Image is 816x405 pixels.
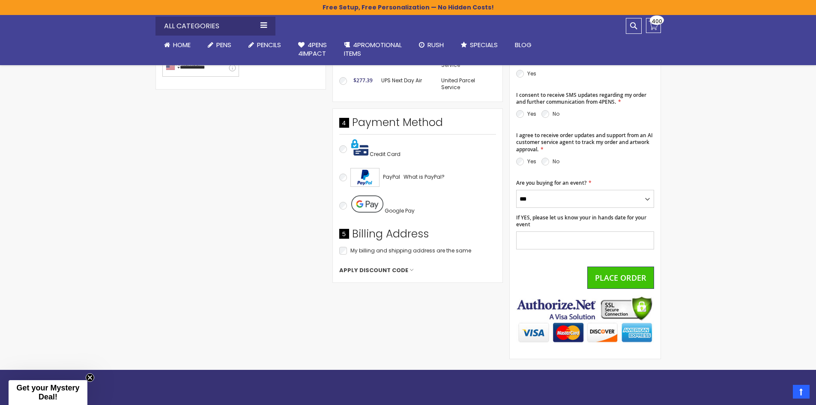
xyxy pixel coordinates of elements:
[404,173,445,180] span: What is PayPal?
[437,73,496,95] td: United Parcel Service
[155,17,275,36] div: All Categories
[595,273,646,283] span: Place Order
[351,195,383,213] img: Pay with Google Pay
[553,158,559,165] label: No
[470,40,498,49] span: Specials
[410,36,452,54] a: Rush
[351,139,368,156] img: Pay with credit card
[646,18,661,33] a: 400
[257,40,281,49] span: Pencils
[516,214,646,228] span: If YES, please let us know your in hands date for your event
[745,382,816,405] iframe: Google Customer Reviews
[404,172,445,182] a: What is PayPal?
[587,267,654,289] button: Place Order
[344,40,402,58] span: 4PROMOTIONAL ITEMS
[335,36,410,63] a: 4PROMOTIONALITEMS
[516,91,646,105] span: I consent to receive SMS updates regarding my order and further communication from 4PENS.
[16,384,79,401] span: Get your Mystery Deal!
[652,17,662,25] span: 400
[516,179,586,186] span: Are you buying for an event?
[383,173,400,180] span: PayPal
[216,40,231,49] span: Pens
[353,77,373,84] span: $277.39
[452,36,506,54] a: Specials
[339,227,496,246] div: Billing Address
[350,247,471,254] span: My billing and shipping address are the same
[527,110,536,117] label: Yes
[155,36,199,54] a: Home
[506,36,540,54] a: Blog
[339,115,496,134] div: Payment Method
[163,59,182,76] div: United States: +1
[377,73,437,95] td: UPS Next Day Air
[173,40,191,49] span: Home
[370,150,401,158] span: Credit Card
[350,168,380,187] img: Acceptance Mark
[427,40,444,49] span: Rush
[515,40,532,49] span: Blog
[298,40,327,58] span: 4Pens 4impact
[86,373,94,382] button: Close teaser
[527,158,536,165] label: Yes
[516,132,653,153] span: I agree to receive order updates and support from an AI customer service agent to track my order ...
[240,36,290,54] a: Pencils
[9,380,87,405] div: Get your Mystery Deal!Close teaser
[290,36,335,63] a: 4Pens4impact
[385,207,415,214] span: Google Pay
[199,36,240,54] a: Pens
[527,70,536,77] label: Yes
[516,58,622,65] span: Do you agree to 4PENS terms & conditions?
[339,267,408,274] span: Apply Discount Code
[553,110,559,117] label: No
